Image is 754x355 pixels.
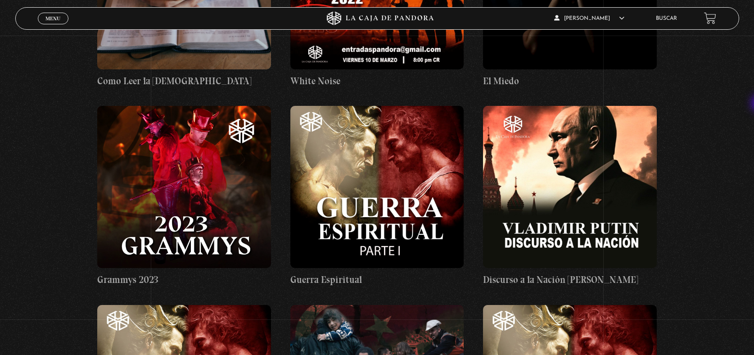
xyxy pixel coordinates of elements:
h4: El Miedo [483,74,657,88]
span: [PERSON_NAME] [554,16,624,21]
a: Discurso a la Nación [PERSON_NAME] [483,106,657,287]
span: Menu [45,16,60,21]
a: Grammys 2023 [97,106,271,287]
span: Cerrar [42,23,63,30]
h4: Grammys 2023 [97,273,271,287]
h4: Discurso a la Nación [PERSON_NAME] [483,273,657,287]
h4: Guerra Espiritual [290,273,464,287]
a: View your shopping cart [704,12,716,24]
a: Guerra Espiritual [290,106,464,287]
h4: White Noise [290,74,464,88]
h4: Como Leer la [DEMOGRAPHIC_DATA] [97,74,271,88]
a: Buscar [656,16,677,21]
